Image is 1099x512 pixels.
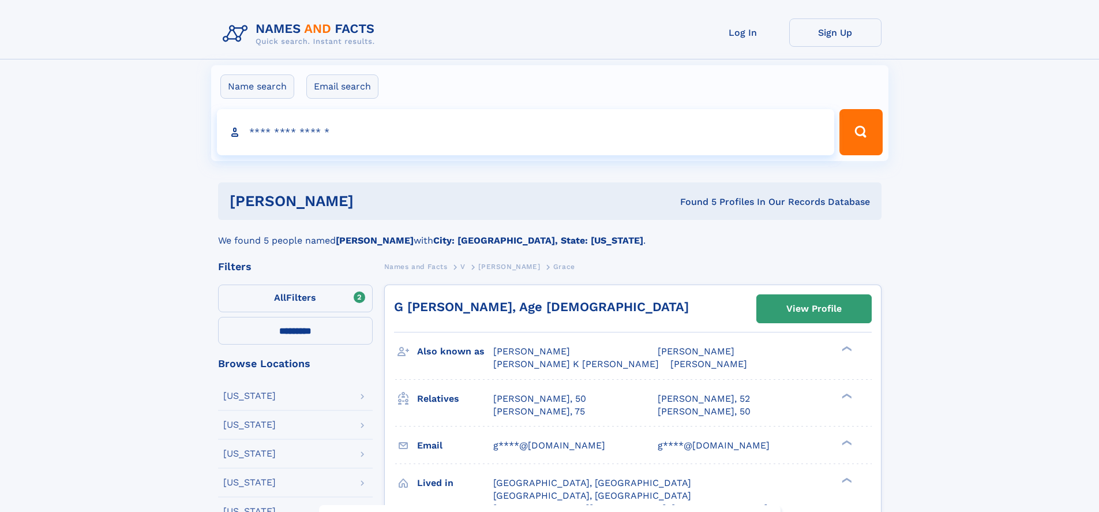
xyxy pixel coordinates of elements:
div: View Profile [786,296,842,322]
input: search input [217,109,835,155]
a: [PERSON_NAME] [478,259,540,274]
img: Logo Names and Facts [218,18,384,50]
div: [US_STATE] [223,420,276,429]
div: Filters [218,261,373,272]
span: [PERSON_NAME] [670,358,747,369]
h3: Lived in [417,473,493,493]
a: Sign Up [789,18,882,47]
label: Filters [218,285,373,312]
span: [GEOGRAPHIC_DATA], [GEOGRAPHIC_DATA] [493,477,691,488]
span: [GEOGRAPHIC_DATA], [GEOGRAPHIC_DATA] [493,490,691,501]
span: [PERSON_NAME] [658,346,734,357]
span: Grace [553,263,575,271]
label: Email search [306,74,378,99]
div: ❯ [839,392,853,399]
span: [PERSON_NAME] [478,263,540,271]
h3: Email [417,436,493,455]
h1: [PERSON_NAME] [230,194,517,208]
span: [PERSON_NAME] K [PERSON_NAME] [493,358,659,369]
h3: Also known as [417,342,493,361]
div: [US_STATE] [223,478,276,487]
span: V [460,263,466,271]
div: ❯ [839,439,853,446]
div: Browse Locations [218,358,373,369]
div: We found 5 people named with . [218,220,882,248]
span: [PERSON_NAME] [493,346,570,357]
div: [US_STATE] [223,391,276,401]
div: ❯ [839,476,853,484]
b: [PERSON_NAME] [336,235,414,246]
button: Search Button [839,109,882,155]
div: ❯ [839,345,853,353]
label: Name search [220,74,294,99]
span: All [274,292,286,303]
a: G [PERSON_NAME], Age [DEMOGRAPHIC_DATA] [394,300,689,314]
a: V [460,259,466,274]
h3: Relatives [417,389,493,409]
div: Found 5 Profiles In Our Records Database [517,196,870,208]
a: Log In [697,18,789,47]
a: [PERSON_NAME], 75 [493,405,585,418]
a: [PERSON_NAME], 50 [493,393,586,405]
a: [PERSON_NAME], 50 [658,405,751,418]
b: City: [GEOGRAPHIC_DATA], State: [US_STATE] [433,235,643,246]
div: [US_STATE] [223,449,276,458]
a: Names and Facts [384,259,448,274]
a: [PERSON_NAME], 52 [658,393,750,405]
a: View Profile [757,295,871,323]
